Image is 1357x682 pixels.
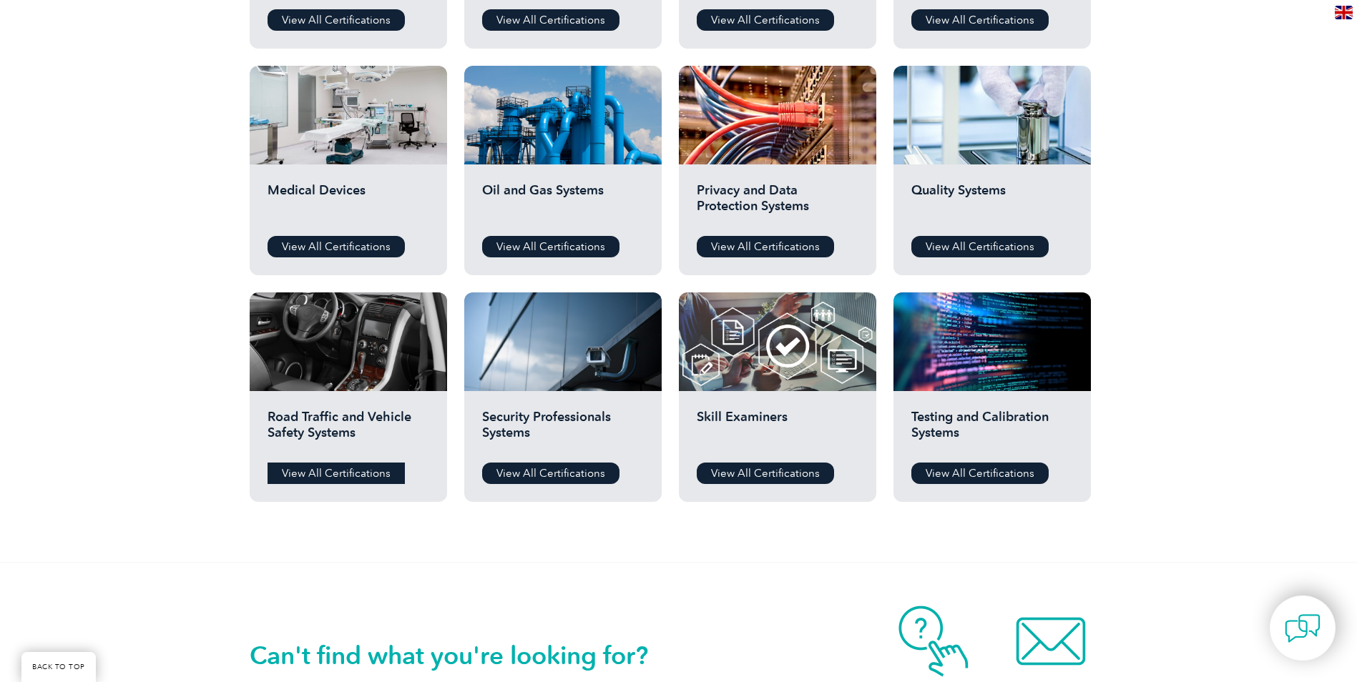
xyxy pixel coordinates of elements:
[21,652,96,682] a: BACK TO TOP
[697,182,858,225] h2: Privacy and Data Protection Systems
[268,409,429,452] h2: Road Traffic and Vehicle Safety Systems
[911,182,1073,225] h2: Quality Systems
[482,409,644,452] h2: Security Professionals Systems
[697,236,834,257] a: View All Certifications
[250,644,679,667] h2: Can't find what you're looking for?
[482,182,644,225] h2: Oil and Gas Systems
[876,606,991,677] img: contact-faq.webp
[1335,6,1353,19] img: en
[268,9,405,31] a: View All Certifications
[268,463,405,484] a: View All Certifications
[911,463,1049,484] a: View All Certifications
[994,606,1108,677] img: contact-email.webp
[482,9,619,31] a: View All Certifications
[268,182,429,225] h2: Medical Devices
[482,463,619,484] a: View All Certifications
[697,9,834,31] a: View All Certifications
[268,236,405,257] a: View All Certifications
[911,9,1049,31] a: View All Certifications
[911,236,1049,257] a: View All Certifications
[1285,611,1321,646] img: contact-chat.png
[697,463,834,484] a: View All Certifications
[697,409,858,452] h2: Skill Examiners
[482,236,619,257] a: View All Certifications
[911,409,1073,452] h2: Testing and Calibration Systems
